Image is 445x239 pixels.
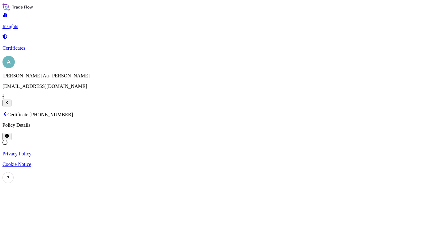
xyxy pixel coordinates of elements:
div: Loading [2,140,443,146]
p: Certificates [2,45,443,51]
a: Cookie Notice [2,162,443,167]
span: A [7,59,11,65]
p: Policy Details [2,122,443,128]
p: [EMAIL_ADDRESS][DOMAIN_NAME] [2,84,443,89]
a: Privacy Policy [2,151,443,157]
a: Certificates [2,35,443,51]
p: [PERSON_NAME] Au-[PERSON_NAME] [2,73,443,79]
p: Insights [2,24,443,29]
p: Certificate [PHONE_NUMBER] [2,111,443,117]
a: Insights [2,13,443,29]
